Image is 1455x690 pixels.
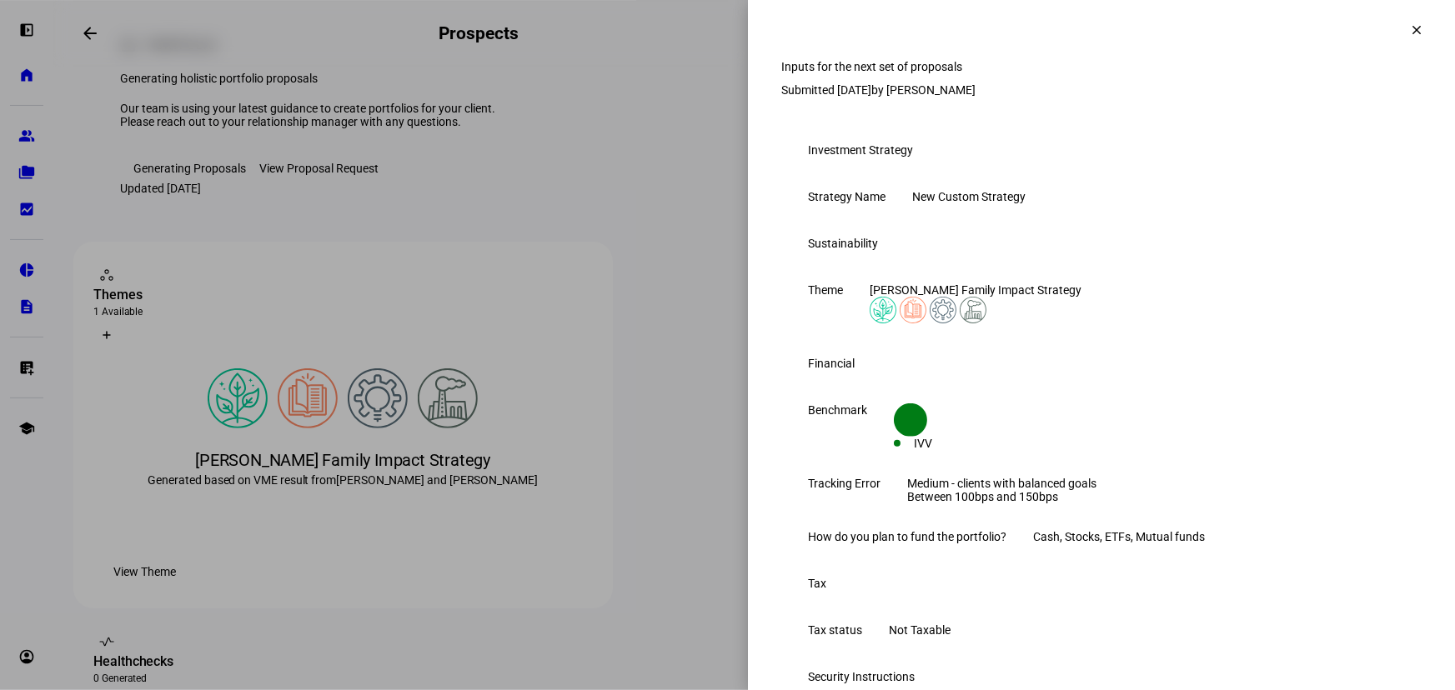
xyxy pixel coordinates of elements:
div: Tax status [808,623,862,637]
div: Tracking Error [808,477,881,490]
div: Benchmark [808,403,867,417]
div: Tax [808,577,826,590]
img: pollution.colored.svg [960,297,986,323]
div: Financial [808,357,855,370]
div: Theme [808,283,843,297]
div: Inputs for the next set of proposals [781,31,991,47]
img: financialStability.colored.svg [930,297,956,323]
div: How do you plan to fund the portfolio? [808,530,1006,543]
div: Between 100bps and 150bps [907,490,1096,503]
div: Inputs for the next set of proposals [781,60,1422,73]
div: Medium - clients with balanced goals [907,477,1096,490]
span: by [PERSON_NAME] [871,83,976,97]
div: Submitted [DATE] [781,83,1422,97]
div: IVV [914,437,932,450]
div: [PERSON_NAME] Family Impact Strategy [870,283,1081,297]
div: Not Taxable [889,623,951,637]
img: climateChange.colored.svg [870,297,896,323]
div: Sustainability [808,237,878,250]
div: Strategy Name [808,190,886,203]
img: education.colored.svg [900,297,926,323]
div: Investment Strategy [808,143,913,157]
div: New Custom Strategy [912,190,1026,203]
div: Security Instructions [808,670,915,683]
div: Cash, Stocks, ETFs, Mutual funds [1033,530,1205,543]
mat-icon: clear [1409,22,1424,37]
